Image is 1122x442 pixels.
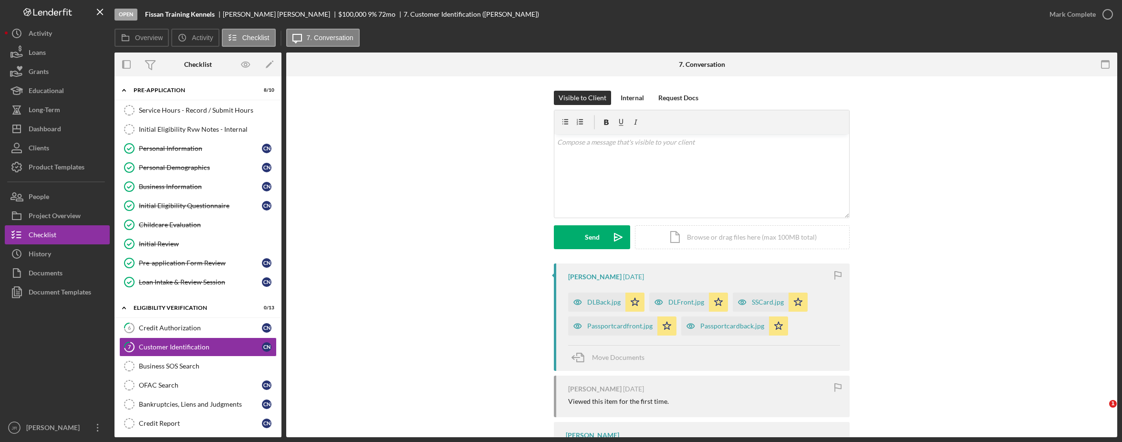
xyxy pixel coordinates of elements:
div: People [29,187,49,209]
div: Request Docs [658,91,698,105]
label: 7. Conversation [307,34,353,42]
div: Educational [29,81,64,103]
div: Loan Intake & Review Session [139,278,262,286]
div: 9 % [368,11,377,18]
div: Send [585,225,600,249]
div: DLBack.jpg [587,298,621,306]
div: Business SOS Search [139,362,276,370]
a: Clients [5,138,110,158]
a: Grants [5,62,110,81]
div: OFAC Search [139,381,262,389]
button: DLBack.jpg [568,293,644,312]
div: Business Information [139,183,262,190]
div: Clients [29,138,49,160]
button: 7. Conversation [286,29,360,47]
div: Long-Term [29,100,60,122]
a: Business InformationCN [119,177,277,196]
div: 7. Customer Identification ([PERSON_NAME]) [404,11,539,18]
div: C N [262,201,271,210]
time: 2025-09-18 01:24 [623,385,644,393]
div: Loans [29,43,46,64]
span: $100,000 [338,10,366,18]
button: DLFront.jpg [649,293,728,312]
div: Eligibility Verification [134,305,250,311]
div: Checklist [29,225,56,247]
div: Initial Eligibility Questionnaire [139,202,262,210]
a: Checklist [5,225,110,244]
div: Bankruptcies, Liens and Judgments [139,400,262,408]
span: Move Documents [592,353,644,361]
a: Service Hours - Record / Submit Hours [119,101,277,120]
div: 7. Conversation [679,61,725,68]
a: 7Customer IdentificationCN [119,337,277,357]
button: Product Templates [5,158,110,177]
tspan: 6 [128,325,131,331]
a: Loan Intake & Review SessionCN [119,273,277,292]
button: Checklist [222,29,276,47]
a: Educational [5,81,110,100]
button: Activity [5,24,110,43]
div: History [29,244,51,266]
iframe: Intercom live chat [1090,400,1112,423]
button: JR[PERSON_NAME] [5,418,110,437]
div: Viewed this item for the first time. [568,398,669,405]
a: Credit ReportCN [119,414,277,433]
div: Passportcardback.jpg [700,322,764,330]
time: 2025-09-18 01:29 [623,273,644,281]
button: Passportcardfront.jpg [568,316,676,336]
label: Activity [192,34,213,42]
div: C N [262,182,271,191]
div: Grants [29,62,49,84]
a: Initial Eligibility QuestionnaireCN [119,196,277,215]
button: Documents [5,263,110,283]
div: [PERSON_NAME] [568,385,622,393]
a: Personal DemographicsCN [119,158,277,177]
div: 0 / 13 [257,305,274,311]
button: Visible to Client [554,91,611,105]
div: Document Templates [29,283,91,304]
button: Project Overview [5,206,110,225]
button: Passportcardback.jpg [681,316,788,336]
button: Long-Term [5,100,110,119]
span: 1 [1109,400,1117,408]
a: Bankruptcies, Liens and JudgmentsCN [119,395,277,414]
div: Visible to Client [559,91,606,105]
div: Mark Complete [1049,5,1096,24]
text: JR [11,425,17,431]
div: Open [114,9,137,21]
div: Product Templates [29,158,84,179]
div: [PERSON_NAME] [566,431,619,439]
button: Loans [5,43,110,62]
button: People [5,187,110,206]
button: History [5,244,110,263]
button: Dashboard [5,119,110,138]
div: DLFront.jpg [668,298,704,306]
div: C N [262,419,271,428]
div: Project Overview [29,206,81,228]
label: Checklist [242,34,270,42]
button: SSCard.jpg [733,293,808,312]
tspan: 7 [128,344,131,350]
div: Credit Authorization [139,324,262,332]
button: Activity [171,29,219,47]
div: SSCard.jpg [752,298,784,306]
a: Pre-application Form ReviewCN [119,253,277,273]
a: Initial Review [119,234,277,253]
div: C N [262,323,271,333]
div: Pre-application Form Review [139,259,262,267]
button: Internal [616,91,649,105]
b: Fissan Training Kennels [145,11,215,18]
div: C N [262,380,271,390]
div: C N [262,144,271,153]
div: Childcare Evaluation [139,221,276,229]
button: Move Documents [568,346,654,369]
button: Document Templates [5,283,110,302]
div: Personal Demographics [139,164,262,171]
